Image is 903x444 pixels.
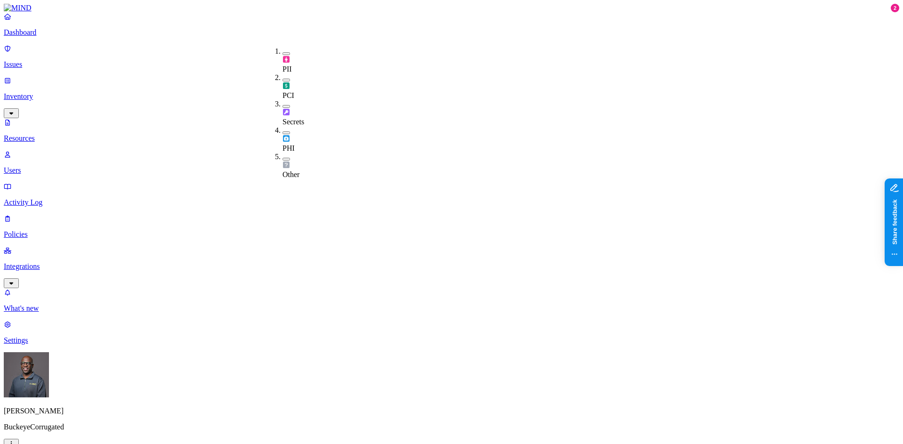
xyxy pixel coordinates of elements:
img: MIND [4,4,32,12]
a: Issues [4,44,899,69]
p: Settings [4,336,899,345]
p: Issues [4,60,899,69]
p: Dashboard [4,28,899,37]
p: Integrations [4,262,899,271]
p: Policies [4,230,899,239]
span: PII [282,65,292,73]
a: Activity Log [4,182,899,207]
a: What's new [4,288,899,313]
a: Policies [4,214,899,239]
div: 2 [891,4,899,12]
img: phi [282,135,290,142]
img: Gregory Thomas [4,352,49,397]
a: MIND [4,4,899,12]
p: What's new [4,304,899,313]
p: [PERSON_NAME] [4,407,899,415]
span: PCI [282,91,294,99]
p: Users [4,166,899,175]
p: Activity Log [4,198,899,207]
a: Dashboard [4,12,899,37]
p: Resources [4,134,899,143]
p: BuckeyeCorrugated [4,423,899,431]
a: Inventory [4,76,899,117]
img: pci [282,82,290,89]
img: pii [282,56,290,63]
img: secret [282,108,290,116]
span: Secrets [282,118,304,126]
img: other [282,161,290,169]
a: Integrations [4,246,899,287]
span: Other [282,170,299,178]
a: Resources [4,118,899,143]
a: Settings [4,320,899,345]
p: Inventory [4,92,899,101]
span: PHI [282,144,295,152]
a: Users [4,150,899,175]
